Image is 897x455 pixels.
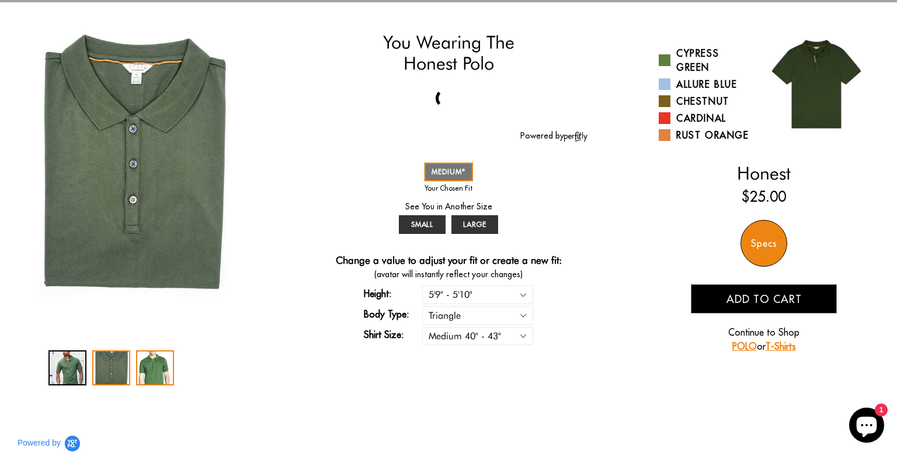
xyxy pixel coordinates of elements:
a: T-Shirts [766,340,796,352]
a: POLO [732,340,757,352]
a: Rust Orange [659,128,755,142]
img: perfitly-logo_73ae6c82-e2e3-4a36-81b1-9e913f6ac5a1.png [564,132,587,142]
ins: $25.00 [742,186,786,207]
label: Height: [364,287,422,301]
p: Continue to Shop or [691,325,837,353]
span: Add to cart [726,292,802,306]
img: otero-cypress-green-polo-shirt_1024x1024_2x_bebd3ec5-b6cd-4ccd-b561-7debc8230c1c_340x.jpg [34,32,232,304]
span: (avatar will instantly reflect your changes) [310,268,587,281]
div: Specs [740,220,787,267]
inbox-online-store-chat: Shopify online store chat [846,408,888,446]
div: 3 / 3 [136,350,174,385]
label: Body Type: [364,307,422,321]
a: SMALL [399,215,446,234]
button: Add to cart [691,284,837,313]
a: Cardinal [659,111,755,125]
div: 2 / 3 [92,350,130,385]
a: MEDIUM [425,163,473,181]
a: Cypress Green [659,46,755,74]
h2: Honest [659,163,869,184]
img: 017.jpg [764,32,869,137]
span: Powered by [18,438,61,448]
span: MEDIUM [432,167,466,176]
h4: Change a value to adjust your fit or create a new fit: [336,254,562,268]
a: Chestnut [659,94,755,108]
a: Powered by [520,130,587,141]
a: Allure Blue [659,77,755,91]
label: Shirt Size: [364,328,422,342]
span: LARGE [463,220,487,229]
div: 1 / 3 [48,350,86,385]
div: 2 / 3 [28,32,238,304]
a: LARGE [451,215,498,234]
h1: You Wearing The Honest Polo [310,32,587,74]
span: SMALL [411,220,434,229]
